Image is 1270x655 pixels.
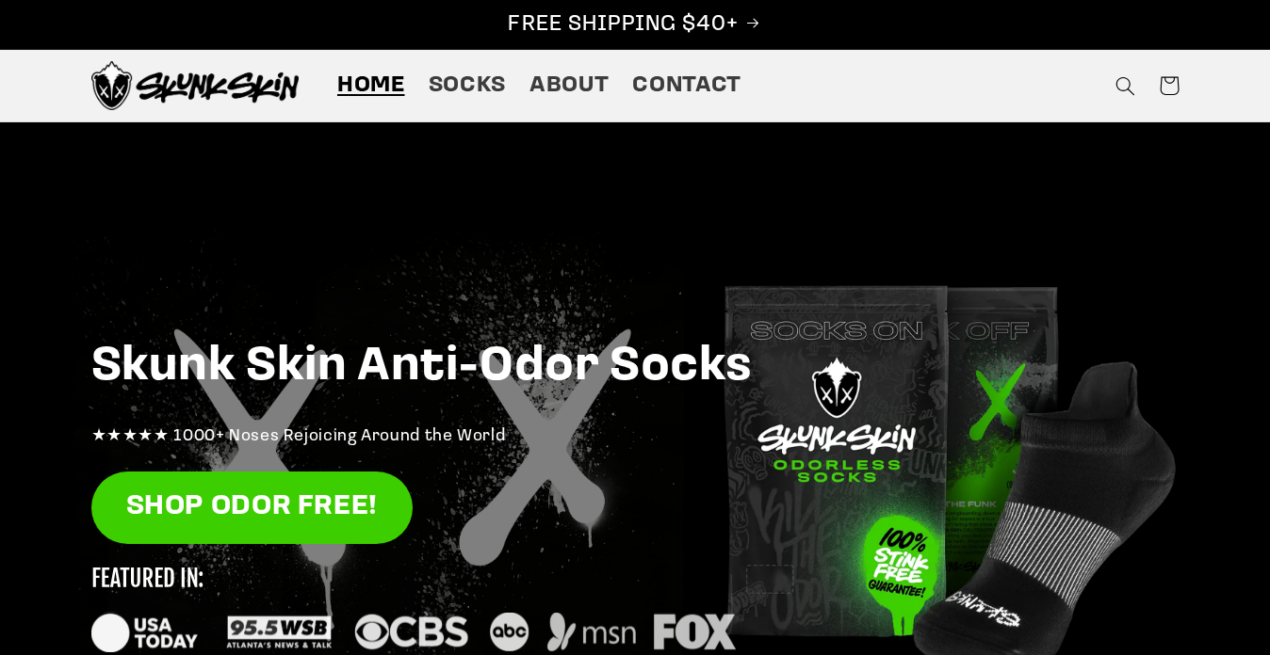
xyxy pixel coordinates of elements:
[91,567,737,652] img: new_featured_logos_1_small.svg
[91,61,299,110] img: Skunk Skin Anti-Odor Socks.
[416,59,517,112] a: Socks
[91,471,413,544] a: SHOP ODOR FREE!
[621,59,754,112] a: Contact
[337,72,405,101] span: Home
[632,72,741,101] span: Contact
[91,423,1180,453] p: ★★★★★ 1000+ Noses Rejoicing Around the World
[1104,64,1148,107] summary: Search
[529,72,609,101] span: About
[91,343,754,391] strong: Skunk Skin Anti-Odor Socks
[20,10,1250,40] p: FREE SHIPPING $40+
[517,59,620,112] a: About
[429,72,506,101] span: Socks
[325,59,416,112] a: Home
